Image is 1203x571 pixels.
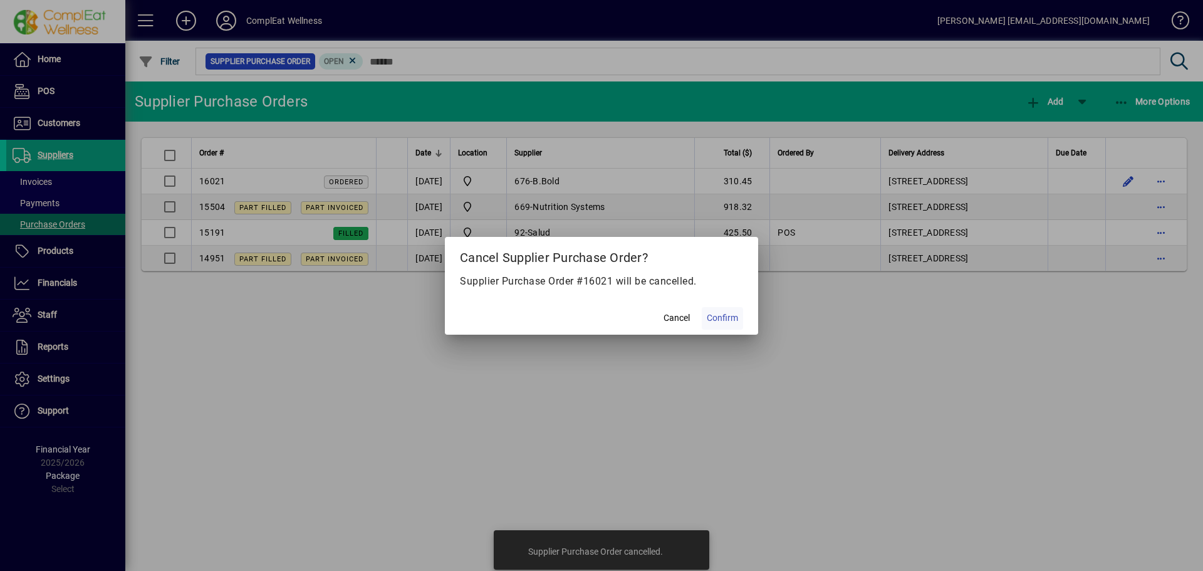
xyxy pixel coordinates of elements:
span: Confirm [707,312,738,325]
button: Cancel [657,307,697,330]
button: Confirm [702,307,743,330]
p: Supplier Purchase Order #16021 will be cancelled. [460,274,743,289]
span: Cancel [664,312,690,325]
h2: Cancel Supplier Purchase Order? [445,237,758,273]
